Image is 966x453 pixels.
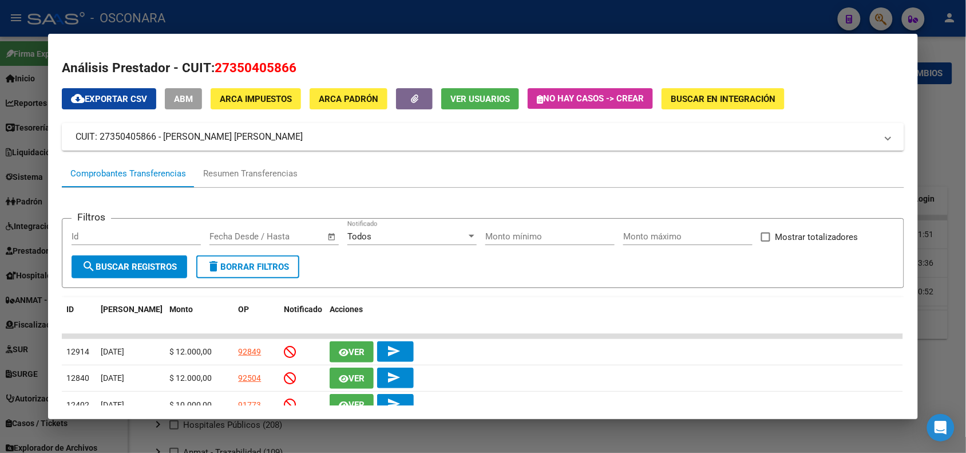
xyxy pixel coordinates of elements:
[528,88,653,109] button: No hay casos -> Crear
[96,297,165,335] datatable-header-cell: Fecha T.
[207,262,289,272] span: Borrar Filtros
[62,123,904,151] mat-expansion-panel-header: CUIT: 27350405866 - [PERSON_NAME] [PERSON_NAME]
[387,344,401,358] mat-icon: send
[233,297,279,335] datatable-header-cell: OP
[101,347,124,356] span: [DATE]
[387,371,401,384] mat-icon: send
[349,373,365,384] span: Ver
[101,373,124,383] span: [DATE]
[284,305,322,314] span: Notificado
[71,92,85,105] mat-icon: cloud_download
[82,262,177,272] span: Buscar Registros
[927,414,955,442] div: Open Intercom Messenger
[238,373,261,383] a: 92504
[62,88,156,109] button: Exportar CSV
[220,94,292,104] span: ARCA Impuestos
[70,167,186,180] div: Comprobantes Transferencias
[330,368,374,389] button: Ver
[330,394,374,415] button: Ver
[165,88,202,109] button: ABM
[101,400,124,409] span: [DATE]
[325,297,903,335] datatable-header-cell: Acciones
[349,347,365,357] span: Ver
[66,400,89,409] span: 12402
[71,94,147,104] span: Exportar CSV
[310,88,387,109] button: ARCA Padrón
[169,347,212,356] span: $ 12.000,00
[347,231,371,242] span: Todos
[72,255,187,278] button: Buscar Registros
[211,88,301,109] button: ARCA Impuestos
[72,210,111,224] h3: Filtros
[165,297,233,335] datatable-header-cell: Monto
[319,94,378,104] span: ARCA Padrón
[349,400,365,410] span: Ver
[450,94,510,104] span: Ver Usuarios
[238,400,261,409] a: 91773
[101,305,163,314] span: [PERSON_NAME]
[62,297,96,335] datatable-header-cell: ID
[441,88,519,109] button: Ver Usuarios
[671,94,775,104] span: Buscar en Integración
[62,58,904,78] h2: Análisis Prestador - CUIT:
[325,230,338,243] button: Open calendar
[537,93,644,104] span: No hay casos -> Crear
[82,259,96,273] mat-icon: search
[169,305,193,314] span: Monto
[279,297,325,335] datatable-header-cell: Notificado
[238,305,249,314] span: OP
[76,130,876,144] mat-panel-title: CUIT: 27350405866 - [PERSON_NAME] [PERSON_NAME]
[66,347,89,356] span: 12914
[209,231,256,242] input: Fecha inicio
[330,341,374,363] button: Ver
[215,60,296,75] span: 27350405866
[207,259,220,273] mat-icon: delete
[203,167,298,180] div: Resumen Transferencias
[169,400,212,409] span: $ 10.000,00
[169,373,212,383] span: $ 12.000,00
[266,231,322,242] input: Fecha fin
[775,230,858,244] span: Mostrar totalizadores
[66,305,74,314] span: ID
[330,305,363,314] span: Acciones
[238,347,261,356] a: 92849
[196,255,299,278] button: Borrar Filtros
[174,94,193,104] span: ABM
[387,397,401,411] mat-icon: send
[662,88,785,109] button: Buscar en Integración
[66,373,89,383] span: 12840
